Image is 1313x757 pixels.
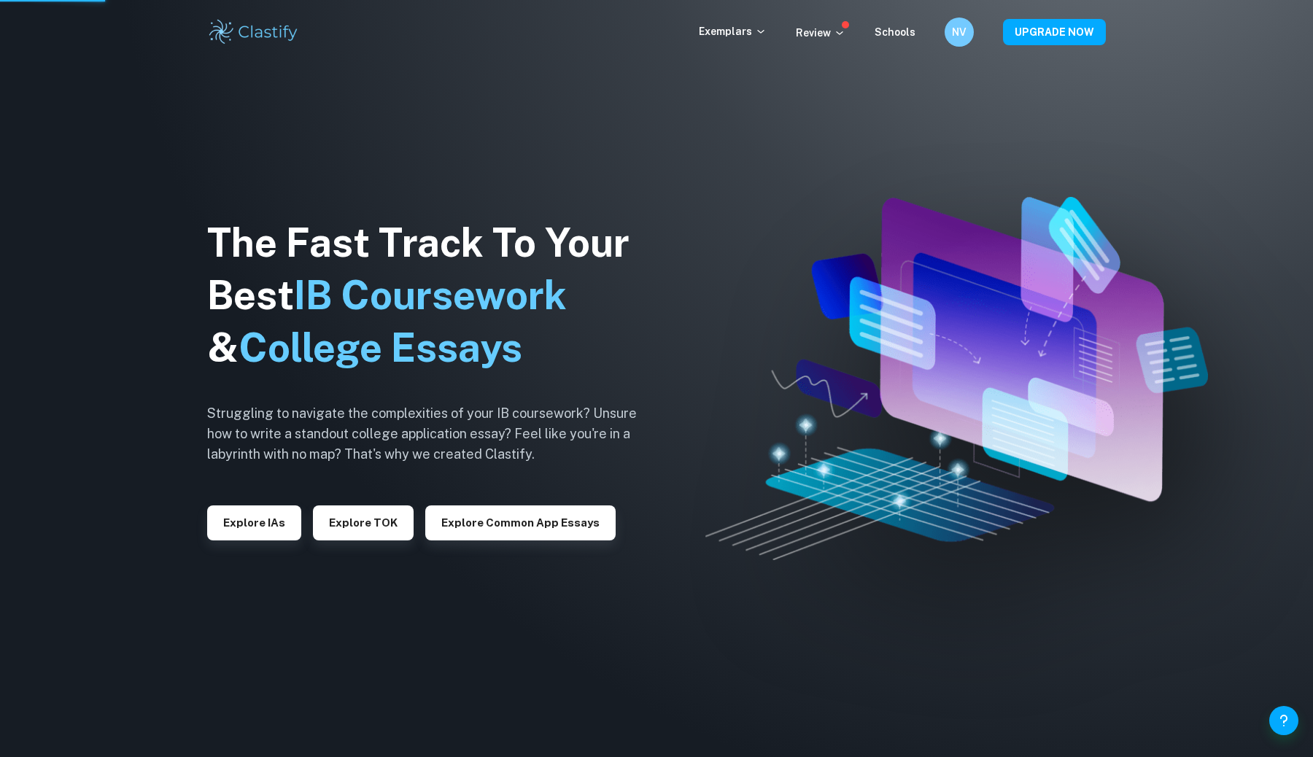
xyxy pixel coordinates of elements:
[1003,19,1106,45] button: UPGRADE NOW
[207,18,300,47] img: Clastify logo
[951,24,968,40] h6: NV
[1269,706,1298,735] button: Help and Feedback
[207,217,659,374] h1: The Fast Track To Your Best &
[207,403,659,465] h6: Struggling to navigate the complexities of your IB coursework? Unsure how to write a standout col...
[294,272,567,318] span: IB Coursework
[239,325,522,370] span: College Essays
[313,505,414,540] button: Explore TOK
[945,18,974,47] button: NV
[875,26,915,38] a: Schools
[207,515,301,529] a: Explore IAs
[705,197,1208,560] img: Clastify hero
[207,505,301,540] button: Explore IAs
[425,515,616,529] a: Explore Common App essays
[699,23,767,39] p: Exemplars
[425,505,616,540] button: Explore Common App essays
[313,515,414,529] a: Explore TOK
[796,25,845,41] p: Review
